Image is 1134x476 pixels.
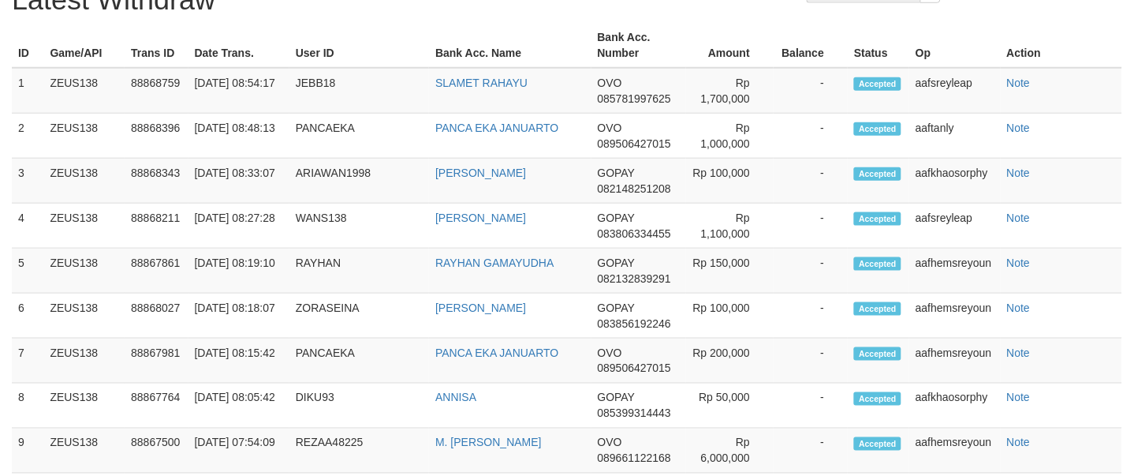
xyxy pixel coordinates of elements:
[686,339,774,384] td: Rp 200,000
[188,23,289,68] th: Date Trans.
[854,212,901,226] span: Accepted
[289,429,429,474] td: REZAA48225
[598,392,635,404] span: GOPAY
[598,452,671,465] span: 089661122168
[598,227,671,240] span: 083806334455
[12,23,43,68] th: ID
[1007,212,1031,224] a: Note
[598,317,671,330] span: 083856192246
[774,384,848,429] td: -
[43,249,125,294] td: ZEUS138
[12,294,43,339] td: 6
[188,384,289,429] td: [DATE] 08:05:42
[774,159,848,204] td: -
[289,249,429,294] td: RAYHAN
[909,204,1001,249] td: aafsreyleap
[43,114,125,159] td: ZEUS138
[854,122,901,136] span: Accepted
[12,429,43,474] td: 9
[435,167,526,179] a: [PERSON_NAME]
[598,407,671,420] span: 085399314443
[686,384,774,429] td: Rp 50,000
[686,429,774,474] td: Rp 6,000,000
[125,204,188,249] td: 88868211
[909,114,1001,159] td: aaftanly
[43,23,125,68] th: Game/API
[598,212,635,224] span: GOPAY
[854,77,901,91] span: Accepted
[289,23,429,68] th: User ID
[43,429,125,474] td: ZEUS138
[854,437,901,451] span: Accepted
[188,339,289,384] td: [DATE] 08:15:42
[598,122,622,134] span: OVO
[1007,392,1031,404] a: Note
[289,68,429,114] td: JEBB18
[125,339,188,384] td: 88867981
[188,68,289,114] td: [DATE] 08:54:17
[774,204,848,249] td: -
[774,429,848,474] td: -
[289,204,429,249] td: WANS138
[125,159,188,204] td: 88868343
[909,294,1001,339] td: aafhemsreyoun
[12,68,43,114] td: 1
[686,68,774,114] td: Rp 1,700,000
[125,114,188,159] td: 88868396
[598,362,671,375] span: 089506427015
[43,294,125,339] td: ZEUS138
[435,212,526,224] a: [PERSON_NAME]
[289,159,429,204] td: ARIAWAN1998
[598,272,671,285] span: 082132839291
[435,347,558,359] a: PANCA EKA JANUARTO
[125,294,188,339] td: 88868027
[686,294,774,339] td: Rp 100,000
[1007,77,1031,89] a: Note
[435,257,554,269] a: RAYHAN GAMAYUDHA
[289,384,429,429] td: DIKU93
[774,294,848,339] td: -
[854,302,901,316] span: Accepted
[289,339,429,384] td: PANCAEKA
[591,23,686,68] th: Bank Acc. Number
[774,23,848,68] th: Balance
[429,23,591,68] th: Bank Acc. Name
[43,384,125,429] td: ZEUS138
[1007,122,1031,134] a: Note
[188,159,289,204] td: [DATE] 08:33:07
[125,68,188,114] td: 88868759
[598,167,635,179] span: GOPAY
[598,302,635,314] span: GOPAY
[43,159,125,204] td: ZEUS138
[188,114,289,159] td: [DATE] 08:48:13
[598,137,671,150] span: 089506427015
[12,114,43,159] td: 2
[188,429,289,474] td: [DATE] 07:54:09
[435,437,542,449] a: M. [PERSON_NAME]
[686,204,774,249] td: Rp 1,100,000
[125,23,188,68] th: Trans ID
[125,249,188,294] td: 88867861
[598,77,622,89] span: OVO
[774,68,848,114] td: -
[854,257,901,271] span: Accepted
[125,429,188,474] td: 88867500
[909,384,1001,429] td: aafkhaosorphy
[598,437,622,449] span: OVO
[1007,167,1031,179] a: Note
[435,392,476,404] a: ANNISA
[435,302,526,314] a: [PERSON_NAME]
[289,294,429,339] td: ZORASEINA
[598,347,622,359] span: OVO
[188,204,289,249] td: [DATE] 08:27:28
[598,92,671,105] span: 085781997625
[774,249,848,294] td: -
[1001,23,1122,68] th: Action
[909,339,1001,384] td: aafhemsreyoun
[774,339,848,384] td: -
[909,159,1001,204] td: aafkhaosorphy
[1007,347,1031,359] a: Note
[1007,257,1031,269] a: Note
[686,249,774,294] td: Rp 150,000
[435,77,528,89] a: SLAMET RAHAYU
